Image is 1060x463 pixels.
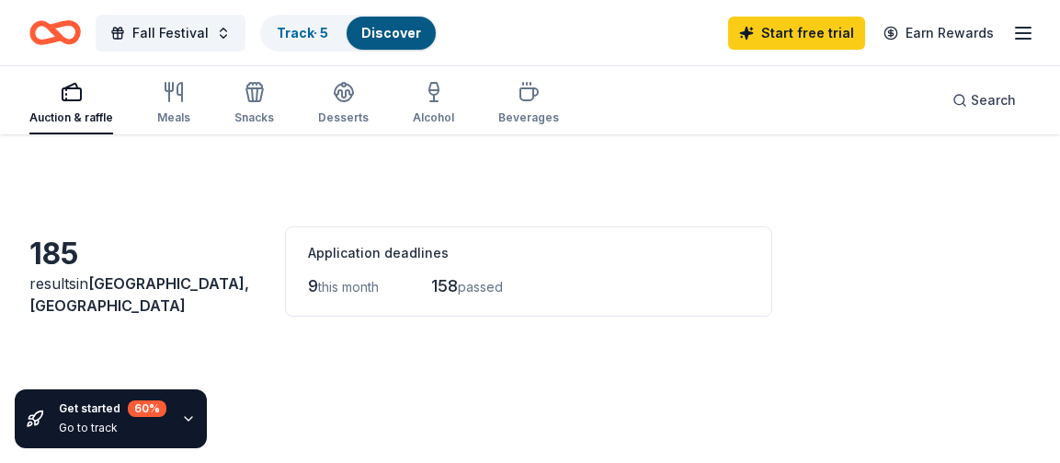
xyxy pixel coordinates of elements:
[318,74,369,134] button: Desserts
[29,272,263,317] div: results
[29,274,249,315] span: [GEOGRAPHIC_DATA], [GEOGRAPHIC_DATA]
[308,242,749,264] div: Application deadlines
[128,400,166,417] div: 60 %
[872,17,1005,50] a: Earn Rewards
[498,110,559,125] div: Beverages
[971,89,1016,111] span: Search
[431,276,458,295] span: 158
[59,400,166,417] div: Get started
[318,110,369,125] div: Desserts
[157,74,190,134] button: Meals
[59,421,166,435] div: Go to track
[318,279,379,295] span: this month
[234,110,274,125] div: Snacks
[413,74,454,134] button: Alcohol
[277,25,328,41] a: Track· 5
[234,74,274,134] button: Snacks
[938,82,1031,119] button: Search
[29,74,113,134] button: Auction & raffle
[29,110,113,125] div: Auction & raffle
[157,110,190,125] div: Meals
[29,11,81,54] a: Home
[308,276,318,295] span: 9
[361,25,421,41] a: Discover
[458,279,503,295] span: passed
[132,22,209,44] span: Fall Festival
[498,74,559,134] button: Beverages
[29,274,249,315] span: in
[96,15,245,52] button: Fall Festival
[413,110,454,125] div: Alcohol
[29,236,263,272] div: 185
[260,15,438,52] button: Track· 5Discover
[728,17,865,50] a: Start free trial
